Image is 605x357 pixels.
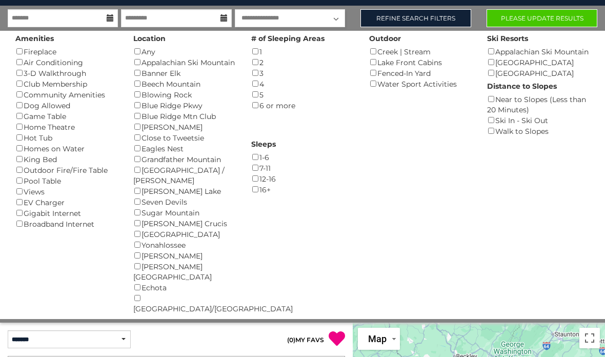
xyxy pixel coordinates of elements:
button: Toggle fullscreen view [579,328,600,348]
div: 6 or more [251,100,354,111]
div: Homes on Water [15,143,118,154]
div: Ski In - Ski Out [487,115,590,126]
div: Hot Tub [15,132,118,143]
label: # of Sleeping Areas [251,33,325,44]
div: Lake Front Cabins [369,57,472,68]
button: Change map style [358,328,400,350]
div: Blue Ridge Mtn Club [133,111,236,122]
div: Creek | Stream [369,46,472,57]
div: Eagles Nest [133,143,236,154]
label: Amenities [15,33,54,44]
div: King Bed [15,154,118,165]
div: [GEOGRAPHIC_DATA]/[GEOGRAPHIC_DATA] [133,293,236,314]
div: 3-D Walkthrough [15,68,118,78]
div: 12-16 [251,173,354,184]
span: Map [368,333,387,344]
div: 4 [251,78,354,89]
div: 1-6 [251,152,354,163]
div: [GEOGRAPHIC_DATA] [487,57,590,68]
span: ( ) [287,336,295,344]
div: Echota [133,282,236,293]
div: Blowing Rock [133,89,236,100]
label: Outdoor [369,33,401,44]
div: 2 [251,57,354,68]
div: 5 [251,89,354,100]
div: Banner Elk [133,68,236,78]
label: Distance to Slopes [487,81,557,91]
div: Home Theatre [15,122,118,132]
div: [PERSON_NAME] Crucis [133,218,236,229]
label: Location [133,33,166,44]
div: Water Sport Activities [369,78,472,89]
div: Yonahlossee [133,240,236,250]
div: Outdoor Fire/Fire Table [15,165,118,175]
div: Pool Table [15,175,118,186]
a: (0)MY FAVS [287,336,324,344]
div: Beech Mountain [133,78,236,89]
div: [PERSON_NAME] [133,122,236,132]
div: Game Table [15,111,118,122]
div: Gigabit Internet [15,208,118,219]
div: [GEOGRAPHIC_DATA] [133,229,236,240]
div: Seven Devils [133,196,236,207]
div: [PERSON_NAME] [133,250,236,261]
div: Community Amenities [15,89,118,100]
div: Walk to Slopes [487,126,590,136]
label: Sleeps [251,139,276,149]
button: Please Update Results [487,9,597,27]
div: [GEOGRAPHIC_DATA] / [PERSON_NAME] [133,165,236,186]
div: Fireplace [15,46,118,57]
span: 0 [289,336,293,344]
div: Sugar Mountain [133,207,236,218]
div: Views [15,186,118,197]
div: Club Membership [15,78,118,89]
div: 1 [251,46,354,57]
div: 16+ [251,184,354,195]
div: [PERSON_NAME][GEOGRAPHIC_DATA] [133,261,236,282]
div: [PERSON_NAME] Lake [133,186,236,196]
div: Broadband Internet [15,219,118,229]
div: Fenced-In Yard [369,68,472,78]
div: Air Conditioning [15,57,118,68]
div: Dog Allowed [15,100,118,111]
div: 3 [251,68,354,78]
div: 7-11 [251,163,354,173]
a: Refine Search Filters [360,9,471,27]
div: Appalachian Ski Mountain [487,46,590,57]
div: Any [133,46,236,57]
div: Appalachian Ski Mountain [133,57,236,68]
div: Blue Ridge Pkwy [133,100,236,111]
div: Near to Slopes (Less than 20 Minutes) [487,94,590,115]
label: Ski Resorts [487,33,528,44]
div: Close to Tweetsie [133,132,236,143]
div: Grandfather Mountain [133,154,236,165]
div: [GEOGRAPHIC_DATA] [487,68,590,78]
div: EV Charger [15,197,118,208]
